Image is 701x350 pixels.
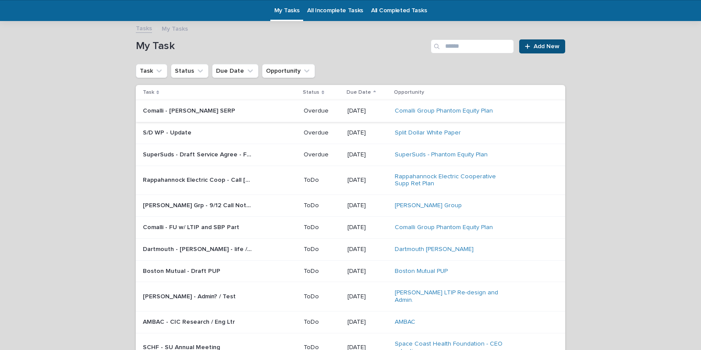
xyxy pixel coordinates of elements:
[143,127,193,137] p: S/D WP - Update
[262,64,315,78] button: Opportunity
[303,88,319,97] p: Status
[136,122,565,144] tr: S/D WP - UpdateS/D WP - Update Overdue[DATE]Split Dollar White Paper
[395,246,474,253] a: Dartmouth [PERSON_NAME]
[136,23,152,33] a: Tasks
[347,129,388,137] p: [DATE]
[395,107,493,115] a: Comalli Group Phantom Equity Plan
[431,39,514,53] input: Search
[394,88,424,97] p: Opportunity
[136,100,565,122] tr: Comalli - [PERSON_NAME] SERPComalli - [PERSON_NAME] SERP Overdue[DATE]Comalli Group Phantom Equit...
[304,107,340,115] p: Overdue
[162,23,188,33] p: My Tasks
[519,39,565,53] a: Add New
[136,282,565,311] tr: [PERSON_NAME] - Admin? / Test[PERSON_NAME] - Admin? / Test ToDo[DATE][PERSON_NAME] LTIP Re-design...
[395,129,461,137] a: Split Dollar White Paper
[347,107,388,115] p: [DATE]
[143,149,254,159] p: SuperSuds - Draft Service Agree - FU w/ RGS
[304,318,340,326] p: ToDo
[304,129,340,137] p: Overdue
[304,293,340,301] p: ToDo
[143,175,254,184] p: Rappahannock Electric Coop - Call Danielle
[136,216,565,238] tr: Comalli - FU w/ LTIP and SBP PartComalli - FU w/ LTIP and SBP Part ToDo[DATE]Comalli Group Phanto...
[143,266,222,275] p: Boston Mutual - Draft PUP
[143,317,237,326] p: AMBAC - CIC Research / Eng Ltr
[307,0,363,21] a: All Incomplete Tasks
[212,64,258,78] button: Due Date
[136,195,565,217] tr: [PERSON_NAME] Grp - 9/12 Call Notes / To Dos[PERSON_NAME] Grp - 9/12 Call Notes / To Dos ToDo[DAT...
[136,238,565,260] tr: Dartmouth - [PERSON_NAME] - life / LTC analysisDartmouth - [PERSON_NAME] - life / LTC analysis To...
[347,268,388,275] p: [DATE]
[136,166,565,195] tr: Rappahannock Electric Coop - Call [PERSON_NAME]Rappahannock Electric Coop - Call [PERSON_NAME] To...
[304,177,340,184] p: ToDo
[347,202,388,209] p: [DATE]
[395,224,493,231] a: Comalli Group Phantom Equity Plan
[395,151,488,159] a: SuperSuds - Phantom Equity Plan
[534,43,559,49] span: Add New
[143,88,154,97] p: Task
[347,318,388,326] p: [DATE]
[143,200,254,209] p: [PERSON_NAME] Grp - 9/12 Call Notes / To Dos
[347,246,388,253] p: [DATE]
[136,40,427,53] h1: My Task
[304,202,340,209] p: ToDo
[395,289,504,304] a: [PERSON_NAME] LTIP Re-design and Admin.
[347,88,371,97] p: Due Date
[347,151,388,159] p: [DATE]
[347,293,388,301] p: [DATE]
[304,246,340,253] p: ToDo
[143,106,237,115] p: Comalli - [PERSON_NAME] SERP
[143,244,254,253] p: Dartmouth - Dan Janzen - life / LTC analysis
[347,224,388,231] p: [DATE]
[395,318,415,326] a: AMBAC
[371,0,427,21] a: All Completed Tasks
[347,177,388,184] p: [DATE]
[136,260,565,282] tr: Boston Mutual - Draft PUPBoston Mutual - Draft PUP ToDo[DATE]Boston Mutual PUP
[304,268,340,275] p: ToDo
[136,64,167,78] button: Task
[143,291,237,301] p: [PERSON_NAME] - Admin? / Test
[171,64,209,78] button: Status
[274,0,300,21] a: My Tasks
[395,202,462,209] a: [PERSON_NAME] Group
[395,268,448,275] a: Boston Mutual PUP
[136,144,565,166] tr: SuperSuds - Draft Service Agree - FU w/ RGSSuperSuds - Draft Service Agree - FU w/ RGS Overdue[DA...
[143,222,241,231] p: Comalli - FU w/ LTIP and SBP Part
[136,311,565,333] tr: AMBAC - CIC Research / Eng LtrAMBAC - CIC Research / Eng Ltr ToDo[DATE]AMBAC
[304,151,340,159] p: Overdue
[395,173,504,188] a: Rappahannock Electric Cooperative Supp Ret Plan
[304,224,340,231] p: ToDo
